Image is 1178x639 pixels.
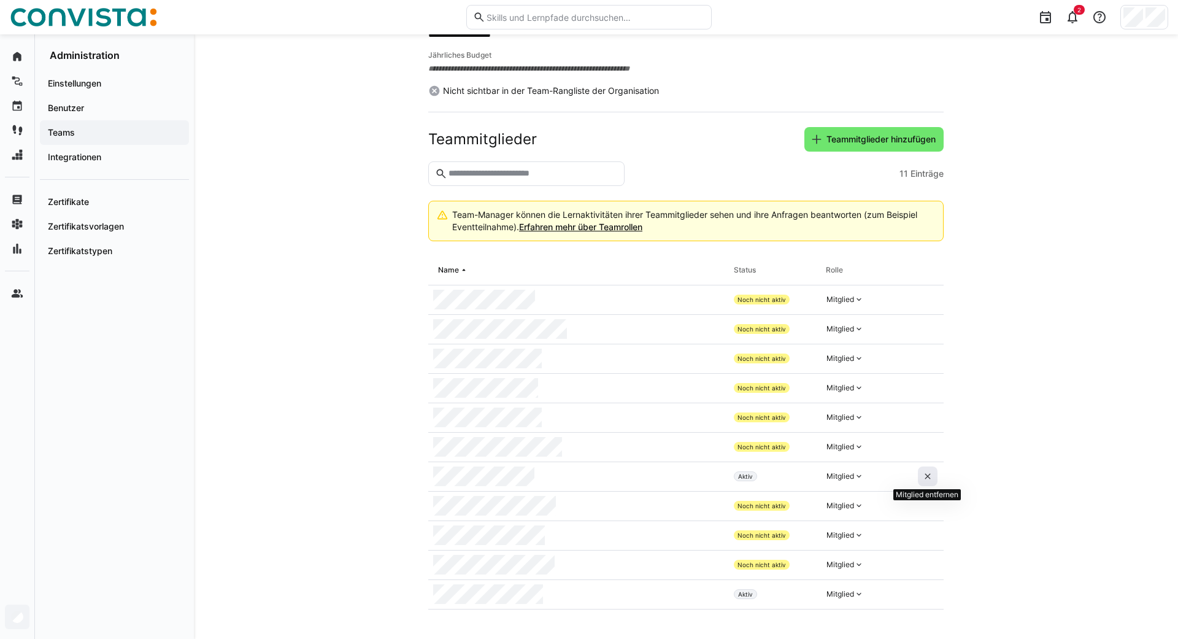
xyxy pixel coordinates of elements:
[438,265,459,275] div: Name
[443,85,659,97] span: Nicht sichtbar in der Team-Rangliste der Organisation
[738,473,753,480] span: Aktiv
[734,265,756,275] div: Status
[826,412,854,422] div: Mitglied
[737,443,786,451] span: Noch nicht aktiv
[737,532,786,539] span: Noch nicht aktiv
[825,133,937,145] span: Teammitglieder hinzufügen
[826,324,854,334] div: Mitglied
[428,130,537,149] h2: Teammitglieder
[737,296,786,303] span: Noch nicht aktiv
[899,168,908,180] span: 11
[826,501,854,511] div: Mitglied
[485,12,705,23] input: Skills und Lernpfade durchsuchen…
[893,489,961,500] div: Mitglied entfernen
[519,222,642,232] a: Erfahren mehr über Teamrollen
[737,502,786,509] span: Noch nicht aktiv
[826,265,843,275] div: Rolle
[826,295,854,304] div: Mitglied
[910,168,944,180] span: Einträge
[826,471,854,481] div: Mitglied
[737,561,786,568] span: Noch nicht aktiv
[452,209,933,233] div: Team-Manager können die Lernaktivitäten ihrer Teammitglieder sehen und ihre Anfragen beantworten ...
[737,384,786,392] span: Noch nicht aktiv
[826,383,854,393] div: Mitglied
[737,325,786,333] span: Noch nicht aktiv
[826,589,854,599] div: Mitglied
[826,354,854,363] div: Mitglied
[826,560,854,570] div: Mitglied
[738,591,753,598] span: Aktiv
[737,355,786,362] span: Noch nicht aktiv
[428,50,944,60] h4: Jährliches Budget
[804,127,944,152] button: Teammitglieder hinzufügen
[826,530,854,540] div: Mitglied
[826,442,854,452] div: Mitglied
[737,414,786,421] span: Noch nicht aktiv
[1077,6,1081,14] span: 2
